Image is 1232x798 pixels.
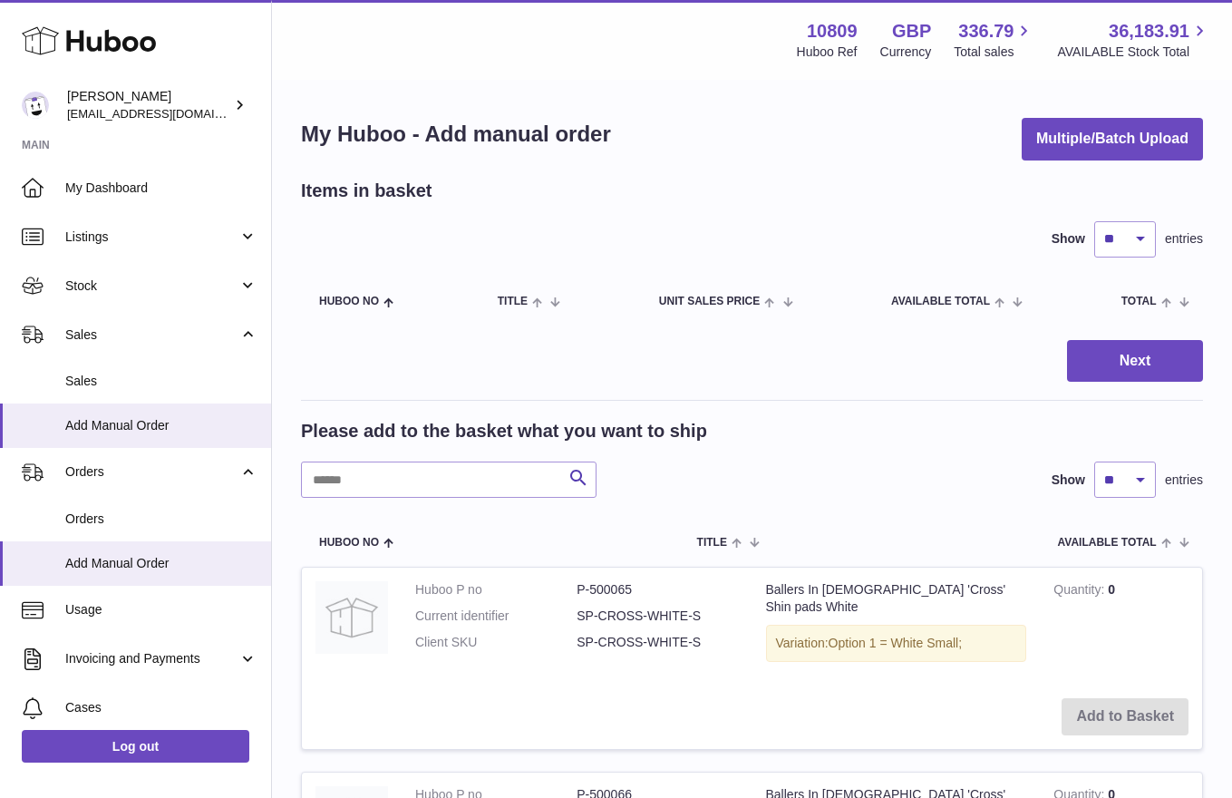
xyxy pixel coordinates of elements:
[65,555,257,572] span: Add Manual Order
[1165,472,1203,489] span: entries
[301,419,707,443] h2: Please add to the basket what you want to ship
[1040,568,1202,685] td: 0
[65,229,238,246] span: Listings
[1109,19,1189,44] span: 36,183.91
[954,44,1034,61] span: Total sales
[697,537,727,549] span: Title
[1121,296,1157,307] span: Total
[659,296,760,307] span: Unit Sales Price
[1053,582,1108,601] strong: Quantity
[1052,472,1085,489] label: Show
[891,296,990,307] span: AVAILABLE Total
[577,581,738,598] dd: P-500065
[65,373,257,390] span: Sales
[65,699,257,716] span: Cases
[65,180,257,197] span: My Dashboard
[65,650,238,667] span: Invoicing and Payments
[577,634,738,651] dd: SP-CROSS-WHITE-S
[65,463,238,481] span: Orders
[65,511,257,528] span: Orders
[67,106,267,121] span: [EMAIL_ADDRESS][DOMAIN_NAME]
[65,601,257,618] span: Usage
[1067,340,1203,383] button: Next
[797,44,858,61] div: Huboo Ref
[1058,537,1157,549] span: AVAILABLE Total
[958,19,1014,44] span: 336.79
[65,417,257,434] span: Add Manual Order
[22,92,49,119] img: shop@ballersingod.com
[415,608,577,625] dt: Current identifier
[301,120,611,149] h1: My Huboo - Add manual order
[415,634,577,651] dt: Client SKU
[319,296,379,307] span: Huboo no
[752,568,1041,685] td: Ballers In [DEMOGRAPHIC_DATA] 'Cross' Shin pads White
[1057,44,1210,61] span: AVAILABLE Stock Total
[1022,118,1203,161] button: Multiple/Batch Upload
[880,44,932,61] div: Currency
[829,636,962,650] span: Option 1 = White Small;
[892,19,931,44] strong: GBP
[22,730,249,763] a: Log out
[498,296,528,307] span: Title
[766,625,1027,662] div: Variation:
[65,277,238,295] span: Stock
[315,581,388,654] img: Ballers In God 'Cross' Shin pads White
[65,326,238,344] span: Sales
[1052,230,1085,248] label: Show
[67,88,230,122] div: [PERSON_NAME]
[577,608,738,625] dd: SP-CROSS-WHITE-S
[954,19,1034,61] a: 336.79 Total sales
[1165,230,1203,248] span: entries
[1057,19,1210,61] a: 36,183.91 AVAILABLE Stock Total
[319,537,379,549] span: Huboo no
[415,581,577,598] dt: Huboo P no
[301,179,432,203] h2: Items in basket
[807,19,858,44] strong: 10809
